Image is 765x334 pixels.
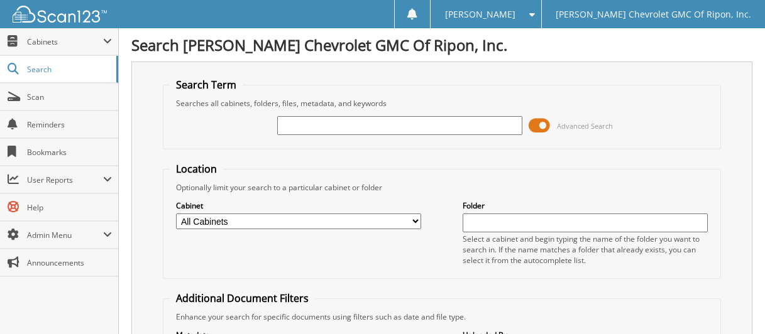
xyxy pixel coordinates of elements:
div: Enhance your search for specific documents using filters such as date and file type. [170,311,713,322]
span: Scan [27,92,112,102]
span: Announcements [27,257,112,268]
span: Search [27,64,110,75]
span: Admin Menu [27,230,103,240]
div: Optionally limit your search to a particular cabinet or folder [170,182,713,193]
span: Cabinets [27,36,103,47]
span: Help [27,202,112,213]
img: scan123-logo-white.svg [13,6,107,23]
span: Reminders [27,119,112,130]
div: Searches all cabinets, folders, files, metadata, and keywords [170,98,713,109]
span: User Reports [27,175,103,185]
label: Folder [463,200,707,211]
span: [PERSON_NAME] Chevrolet GMC Of Ripon, Inc. [556,11,751,18]
legend: Location [170,162,223,176]
h1: Search [PERSON_NAME] Chevrolet GMC Of Ripon, Inc. [131,35,752,55]
span: Advanced Search [557,121,613,131]
div: Select a cabinet and begin typing the name of the folder you want to search in. If the name match... [463,234,707,266]
span: Bookmarks [27,147,112,158]
legend: Search Term [170,78,243,92]
legend: Additional Document Filters [170,291,315,305]
label: Cabinet [176,200,421,211]
span: [PERSON_NAME] [445,11,515,18]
